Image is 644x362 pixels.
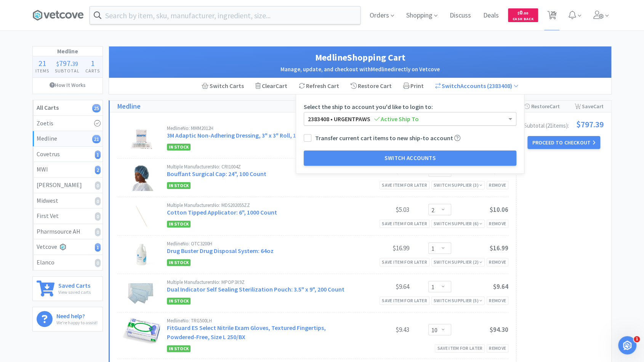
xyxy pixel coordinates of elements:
[304,134,460,142] span: Transfer current cart items to new ship-to account
[352,243,409,253] div: $16.99
[82,67,103,74] h4: Carts
[618,336,636,354] iframe: Intercom live chat
[167,298,191,304] span: In Stock
[37,165,99,175] div: MWI
[487,344,508,352] div: Remove
[56,60,59,67] span: $
[493,282,508,291] span: $9.64
[293,78,345,94] div: Refresh Cart
[487,181,508,189] div: Remove
[517,9,528,16] span: 0
[33,208,103,224] a: First Vet0
[167,144,191,151] span: In Stock
[517,11,519,16] span: $
[352,205,409,214] div: $5.03
[117,65,604,74] h2: Manage, update, and checkout with Medline directly on Vetcove
[32,276,103,301] a: Saved CartsView saved carts
[58,280,91,288] h6: Saved Carts
[33,178,103,193] a: [PERSON_NAME]0
[117,101,141,112] a: Medline
[380,258,429,266] div: Save item for later
[544,13,560,20] a: 25
[167,203,352,208] div: Multiple Manufacturers No: MDS202055ZZ
[167,221,191,227] span: In Stock
[304,102,516,166] form: Select the ship to account you'd like to login to:
[380,296,429,304] div: Save item for later
[33,100,103,116] a: All Carts25
[490,244,508,252] span: $16.99
[487,258,508,266] div: Remove
[167,280,352,285] div: Multiple Manufacturers No: MPOP3X9Z
[490,325,508,334] span: $94.30
[37,104,59,111] strong: All Carts
[167,170,266,178] a: Bouffant Surgical Cap: 24", 100 Count
[92,135,101,143] i: 21
[352,282,409,291] div: $9.64
[513,17,533,22] span: Cash Back
[33,131,103,147] a: Medline21
[490,205,508,214] span: $10.06
[508,5,538,26] a: $0.00Cash Back
[123,280,159,306] img: dcf6719a623640f98e9e472bef7037a7_508768.jpeg
[345,78,397,94] div: Restore Cart
[167,345,191,352] span: In Stock
[576,120,604,128] span: $797.39
[524,101,559,112] div: Restore
[37,242,99,252] div: Vetcove
[593,103,604,110] span: Cart
[435,81,519,91] div: Accounts
[33,46,103,56] h1: Medline
[37,227,99,237] div: Pharmsource AH
[33,193,103,209] a: Midwest0
[167,259,191,266] span: In Stock
[37,258,99,267] div: Elanco
[56,311,98,319] h6: Need help?
[37,119,99,128] div: Zoetis
[352,325,409,334] div: $9.43
[95,259,101,267] i: 0
[167,126,352,131] div: Medline No: MMM2012H
[434,258,482,266] div: Switch Supplier ( 2 )
[95,151,101,159] i: 1
[487,296,508,304] div: Remove
[167,324,326,341] a: FitGuard ES Select Nitrile Exam Gloves, Textured Fingertips, Powdered-Free, Size L 250/BX
[167,241,352,246] div: Medline No: OTC3200H
[37,149,99,159] div: Covetrus
[276,82,287,90] span: Cart
[255,81,287,91] div: Clear
[58,288,91,296] p: View saved carts
[33,162,103,178] a: MWI2
[33,67,52,74] h4: Items
[549,103,559,110] span: Cart
[634,336,640,342] span: 1
[167,318,352,323] div: Medline No: TRG500LH
[33,147,103,162] a: Covetrus1
[37,180,99,190] div: [PERSON_NAME]
[95,228,101,236] i: 0
[575,101,604,112] div: Save
[122,318,160,345] img: 723a67d3d98a48f2affefa23090aa0d4_685829.jpeg
[95,197,101,205] i: 0
[524,120,604,128] div: Subtotal ( 21 item s ):
[167,208,277,216] a: Cotton Tipped Applicator: 6", 1000 Count
[308,115,419,123] span: 2383408 • URGENTPAWS
[434,297,482,304] div: Switch Supplier ( 5 )
[91,58,95,68] span: 1
[527,136,600,149] button: Proceed to Checkout
[380,181,429,189] div: Save item for later
[522,11,528,16] span: . 00
[38,58,46,68] span: 21
[487,219,508,227] div: Remove
[374,115,419,123] span: Active Ship To
[128,203,155,229] img: de91db1e29ed4b7ea278925bd5f0cfe4_702448.jpeg
[397,78,429,94] div: Print
[128,164,155,191] img: a85709a5a71b488896dc8ac8b52d5e31_508694.jpeg
[167,247,274,255] a: Drug Buster Drug Disposal System: 64oz
[52,67,83,74] h4: Subtotal
[37,211,99,221] div: First Vet
[304,151,516,166] button: Switch Accounts
[196,78,250,94] a: Switch Carts
[37,134,99,144] div: Medline
[434,181,482,189] div: Switch Supplier ( 3 )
